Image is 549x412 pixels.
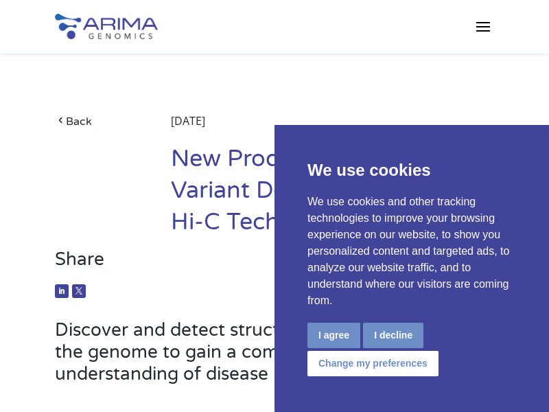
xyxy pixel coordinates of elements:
h3: Share [55,249,494,281]
p: We use cookies and other tracking technologies to improve your browsing experience on our website... [307,194,516,309]
h1: New Products: Structural Variant Detection with Arima Hi-C Technology [171,144,494,249]
p: We use cookies [307,158,516,183]
button: Change my preferences [307,351,439,376]
h3: Discover and detect structural variants throughout the genome to gain a comprehensive understandi... [55,319,494,396]
div: [DATE] [171,112,494,144]
a: Back [55,112,147,130]
button: I agree [307,323,360,348]
img: Arima-Genomics-logo [55,14,158,39]
button: I decline [363,323,423,348]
